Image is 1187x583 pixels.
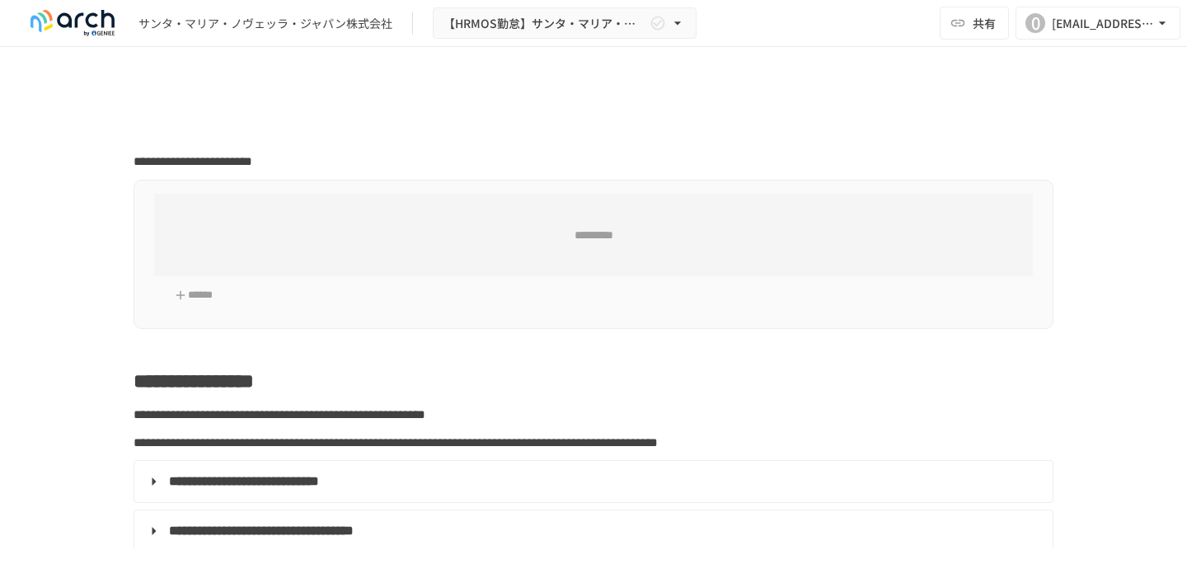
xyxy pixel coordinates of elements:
[433,7,697,40] button: 【HRMOS勤怠】サンタ・マリア・ノヴェッラ・ジャパン株式会社_初期設定サポート
[443,13,646,34] span: 【HRMOS勤怠】サンタ・マリア・ノヴェッラ・ジャパン株式会社_初期設定サポート
[138,15,392,32] div: サンタ・マリア・ノヴェッラ・ジャパン株式会社
[1025,13,1045,33] div: 0
[20,10,125,36] img: logo-default@2x-9cf2c760.svg
[973,14,996,32] span: 共有
[940,7,1009,40] button: 共有
[1016,7,1180,40] button: 0[EMAIL_ADDRESS][DOMAIN_NAME]
[1052,13,1154,34] div: [EMAIL_ADDRESS][DOMAIN_NAME]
